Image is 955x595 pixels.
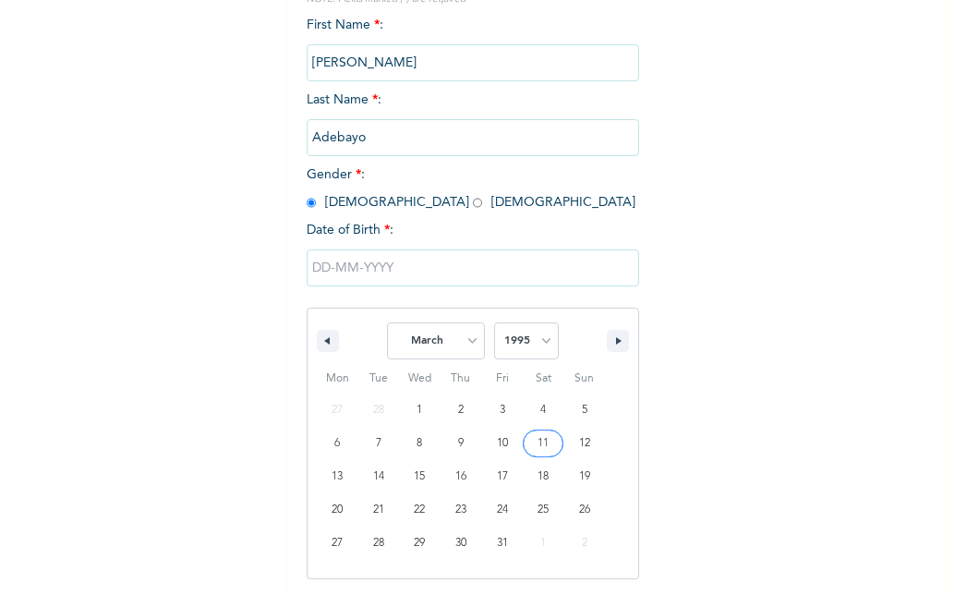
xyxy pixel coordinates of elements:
[579,460,590,493] span: 19
[458,394,464,427] span: 2
[563,394,605,427] button: 5
[481,493,523,527] button: 24
[497,493,508,527] span: 24
[373,460,384,493] span: 14
[563,493,605,527] button: 26
[441,427,482,460] button: 9
[307,168,635,209] span: Gender : [DEMOGRAPHIC_DATA] [DEMOGRAPHIC_DATA]
[307,221,393,240] span: Date of Birth :
[523,394,564,427] button: 4
[414,460,425,493] span: 15
[441,527,482,560] button: 30
[481,394,523,427] button: 3
[538,493,549,527] span: 25
[582,394,587,427] span: 5
[538,460,549,493] span: 18
[399,364,441,394] span: Wed
[373,527,384,560] span: 28
[481,460,523,493] button: 17
[455,493,466,527] span: 23
[563,460,605,493] button: 19
[399,427,441,460] button: 8
[399,394,441,427] button: 1
[358,493,400,527] button: 21
[579,493,590,527] span: 26
[441,493,482,527] button: 23
[399,460,441,493] button: 15
[373,493,384,527] span: 21
[441,394,482,427] button: 2
[417,394,422,427] span: 1
[317,460,358,493] button: 13
[332,460,343,493] span: 13
[481,427,523,460] button: 10
[497,427,508,460] span: 10
[414,493,425,527] span: 22
[317,493,358,527] button: 20
[332,493,343,527] span: 20
[317,364,358,394] span: Mon
[441,460,482,493] button: 16
[358,427,400,460] button: 7
[317,427,358,460] button: 6
[441,364,482,394] span: Thu
[358,460,400,493] button: 14
[563,364,605,394] span: Sun
[334,427,340,460] span: 6
[458,427,464,460] span: 9
[358,527,400,560] button: 28
[523,427,564,460] button: 11
[497,527,508,560] span: 31
[538,427,549,460] span: 11
[307,119,639,156] input: Enter your last name
[579,427,590,460] span: 12
[399,493,441,527] button: 22
[376,427,381,460] span: 7
[399,527,441,560] button: 29
[307,18,639,69] span: First Name :
[455,527,466,560] span: 30
[455,460,466,493] span: 16
[500,394,505,427] span: 3
[358,364,400,394] span: Tue
[481,527,523,560] button: 31
[523,364,564,394] span: Sat
[332,527,343,560] span: 27
[523,460,564,493] button: 18
[307,249,639,286] input: DD-MM-YYYY
[497,460,508,493] span: 17
[563,427,605,460] button: 12
[481,364,523,394] span: Fri
[307,93,639,144] span: Last Name :
[417,427,422,460] span: 8
[540,394,546,427] span: 4
[414,527,425,560] span: 29
[523,493,564,527] button: 25
[317,527,358,560] button: 27
[307,44,639,81] input: Enter your first name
